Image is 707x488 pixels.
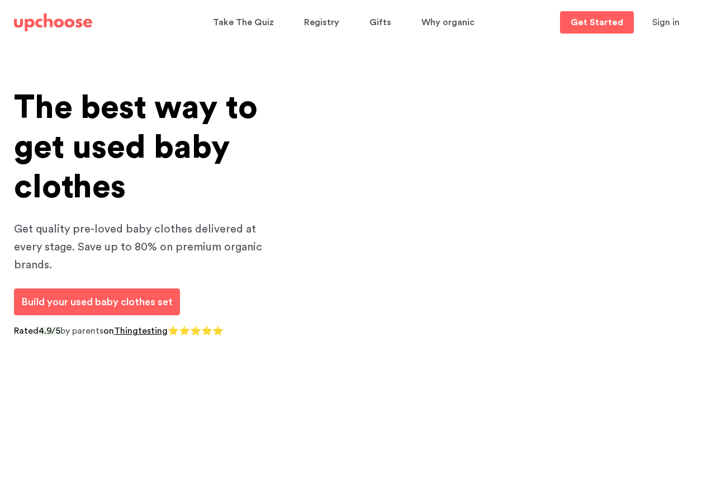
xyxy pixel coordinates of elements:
[14,11,92,34] a: UpChoose
[213,13,274,31] p: Take The Quiz
[421,12,475,34] span: Why organic
[103,326,114,335] span: on
[213,12,277,34] a: Take The Quiz
[571,18,623,27] p: Get Started
[14,326,39,335] span: Rated
[421,12,478,34] a: Why organic
[638,11,694,34] button: Sign in
[39,326,60,335] span: 4.9/5
[21,297,173,307] span: Build your used baby clothes set
[14,92,258,203] span: The best way to get used baby clothes
[14,324,282,339] p: by parents
[168,326,224,335] span: ⭐⭐⭐⭐⭐
[304,12,343,34] a: Registry
[14,13,92,31] img: UpChoose
[369,12,391,34] span: Gifts
[14,288,180,315] a: Build your used baby clothes set
[14,220,282,274] p: Get quality pre-loved baby clothes delivered at every stage. Save up to 80% on premium organic br...
[652,18,680,27] span: Sign in
[560,11,634,34] a: Get Started
[304,12,339,34] span: Registry
[114,326,168,335] a: Thingtesting
[369,12,395,34] a: Gifts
